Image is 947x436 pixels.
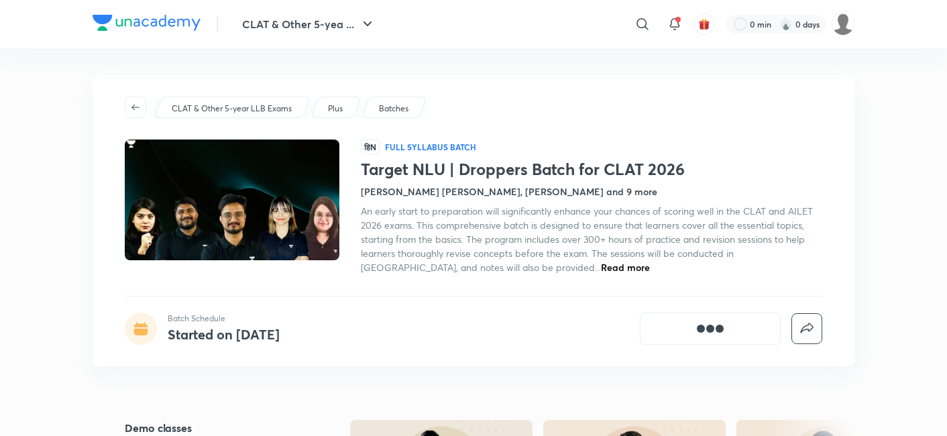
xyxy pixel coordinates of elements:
[379,103,408,115] p: Batches
[779,17,793,31] img: streak
[698,18,710,30] img: avatar
[172,103,292,115] p: CLAT & Other 5-year LLB Exams
[326,103,345,115] a: Plus
[640,313,781,345] button: [object Object]
[601,261,650,274] span: Read more
[168,325,280,343] h4: Started on [DATE]
[385,142,476,152] p: Full Syllabus Batch
[328,103,343,115] p: Plus
[93,15,201,34] a: Company Logo
[361,184,657,199] h4: [PERSON_NAME] [PERSON_NAME], [PERSON_NAME] and 9 more
[123,138,341,262] img: Thumbnail
[168,313,280,325] p: Batch Schedule
[377,103,411,115] a: Batches
[93,15,201,31] img: Company Logo
[832,13,854,36] img: Basudha
[361,160,822,179] h1: Target NLU | Droppers Batch for CLAT 2026
[234,11,384,38] button: CLAT & Other 5-yea ...
[361,205,813,274] span: An early start to preparation will significantly enhance your chances of scoring well in the CLAT...
[170,103,294,115] a: CLAT & Other 5-year LLB Exams
[693,13,715,35] button: avatar
[361,140,380,154] span: हिN
[125,420,307,436] h5: Demo classes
